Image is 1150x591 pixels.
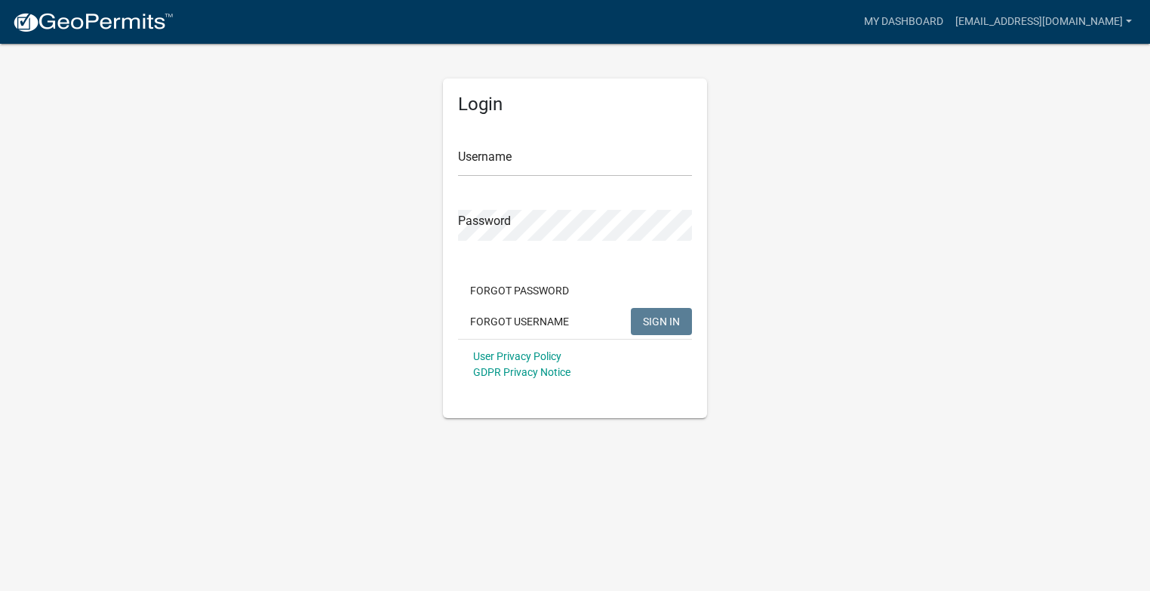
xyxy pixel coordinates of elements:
button: SIGN IN [631,308,692,335]
a: GDPR Privacy Notice [473,366,570,378]
a: [EMAIL_ADDRESS][DOMAIN_NAME] [949,8,1138,36]
button: Forgot Password [458,277,581,304]
h5: Login [458,94,692,115]
button: Forgot Username [458,308,581,335]
span: SIGN IN [643,315,680,327]
a: User Privacy Policy [473,350,561,362]
a: My Dashboard [858,8,949,36]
